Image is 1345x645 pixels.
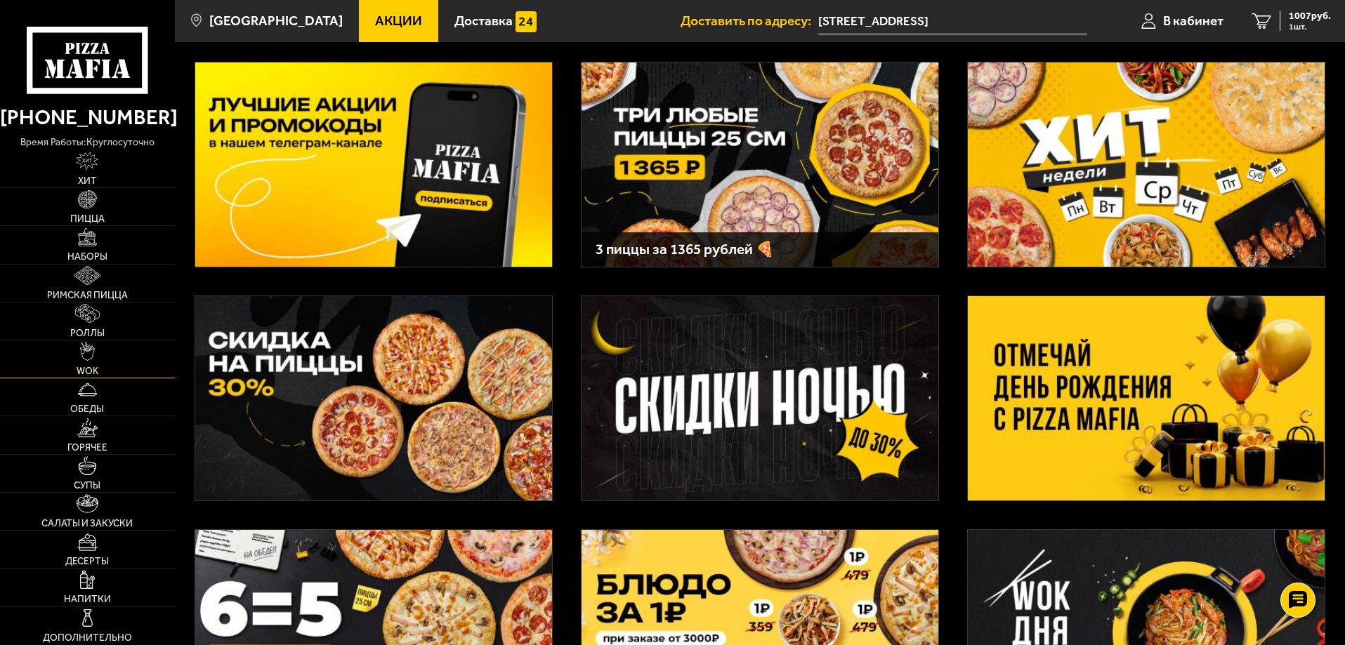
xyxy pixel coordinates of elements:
[454,14,513,27] span: Доставка
[43,633,132,643] span: Дополнительно
[78,176,97,186] span: Хит
[596,242,924,257] h3: 3 пиццы за 1365 рублей 🍕
[375,14,422,27] span: Акции
[47,291,128,300] span: Римская пицца
[70,404,104,414] span: Обеды
[516,11,537,32] img: 15daf4d41897b9f0e9f617042186c801.svg
[1163,14,1223,27] span: В кабинет
[818,8,1087,34] span: Россия, Санкт-Петербург, Гражданский проспект, 122к1
[818,8,1087,34] input: Ваш адрес доставки
[209,14,343,27] span: [GEOGRAPHIC_DATA]
[581,62,939,267] a: 3 пиццы за 1365 рублей 🍕
[1289,22,1331,31] span: 1 шт.
[64,594,111,604] span: Напитки
[77,366,98,376] span: WOK
[41,519,133,528] span: Салаты и закуски
[67,252,107,262] span: Наборы
[67,443,107,453] span: Горячее
[74,481,100,491] span: Супы
[1289,11,1331,21] span: 1007 руб.
[681,14,818,27] span: Доставить по адресу:
[70,328,105,338] span: Роллы
[70,214,105,224] span: Пицца
[65,557,109,566] span: Десерты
